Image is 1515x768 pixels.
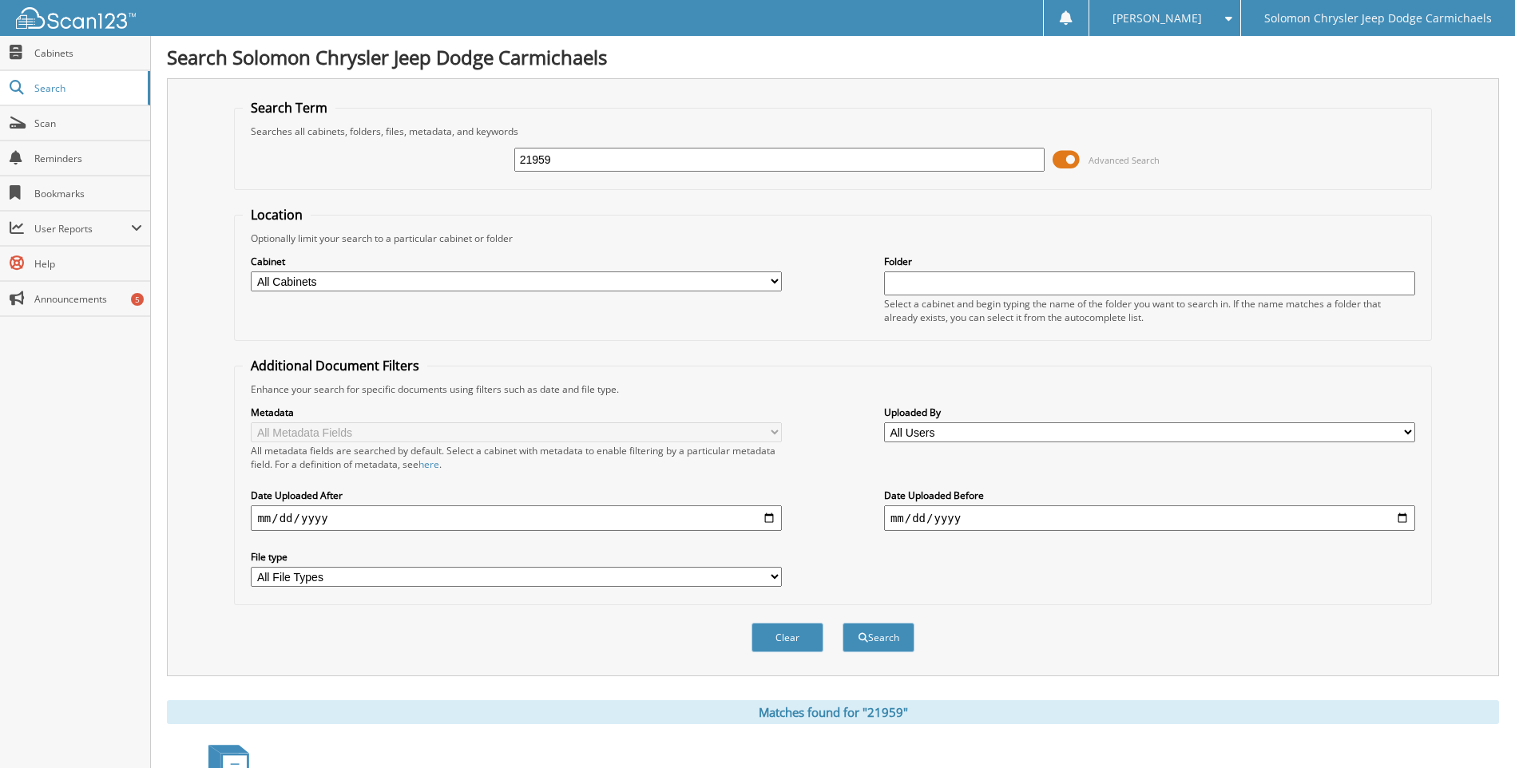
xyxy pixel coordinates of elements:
[34,257,142,271] span: Help
[34,46,142,60] span: Cabinets
[884,489,1415,502] label: Date Uploaded Before
[167,700,1499,724] div: Matches found for "21959"
[34,222,131,236] span: User Reports
[167,44,1499,70] h1: Search Solomon Chrysler Jeep Dodge Carmichaels
[251,505,782,531] input: start
[884,406,1415,419] label: Uploaded By
[243,382,1422,396] div: Enhance your search for specific documents using filters such as date and file type.
[884,297,1415,324] div: Select a cabinet and begin typing the name of the folder you want to search in. If the name match...
[752,623,823,652] button: Clear
[843,623,914,652] button: Search
[243,206,311,224] legend: Location
[418,457,439,471] a: here
[251,489,782,502] label: Date Uploaded After
[34,117,142,130] span: Scan
[884,505,1415,531] input: end
[251,550,782,564] label: File type
[251,406,782,419] label: Metadata
[16,7,136,29] img: scan123-logo-white.svg
[1264,14,1492,23] span: Solomon Chrysler Jeep Dodge Carmichaels
[1089,154,1160,166] span: Advanced Search
[884,255,1415,268] label: Folder
[251,444,782,471] div: All metadata fields are searched by default. Select a cabinet with metadata to enable filtering b...
[243,125,1422,138] div: Searches all cabinets, folders, files, metadata, and keywords
[34,292,142,306] span: Announcements
[34,81,140,95] span: Search
[251,255,782,268] label: Cabinet
[34,187,142,200] span: Bookmarks
[243,232,1422,245] div: Optionally limit your search to a particular cabinet or folder
[243,357,427,374] legend: Additional Document Filters
[131,293,144,306] div: 5
[34,152,142,165] span: Reminders
[1112,14,1202,23] span: [PERSON_NAME]
[243,99,335,117] legend: Search Term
